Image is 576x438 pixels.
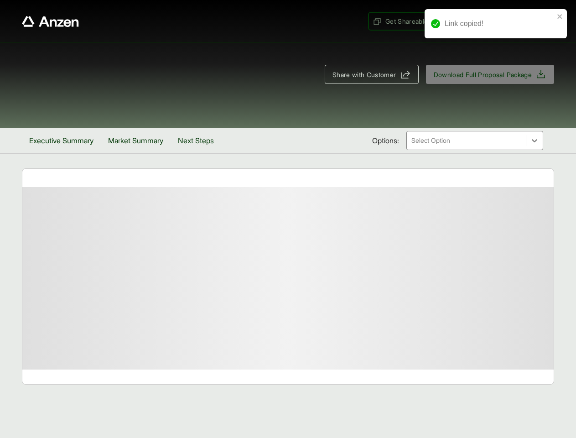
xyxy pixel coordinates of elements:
[325,65,419,84] button: Share with Customer
[22,128,101,153] button: Executive Summary
[101,128,171,153] button: Market Summary
[332,70,396,79] span: Share with Customer
[171,128,221,153] button: Next Steps
[369,13,446,30] button: Get Shareable Link
[445,18,554,29] div: Link copied!
[557,13,563,20] button: close
[372,135,399,146] span: Options:
[373,16,442,26] span: Get Shareable Link
[22,16,79,27] a: Anzen website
